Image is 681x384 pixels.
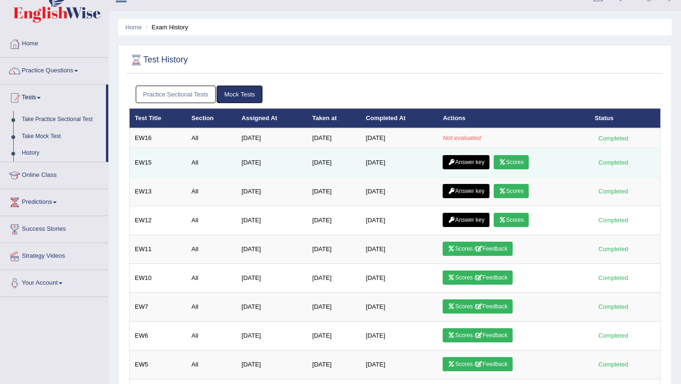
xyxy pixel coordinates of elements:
[186,177,236,206] td: All
[595,133,632,143] div: Completed
[186,350,236,379] td: All
[494,155,529,169] a: Scores
[361,292,438,321] td: [DATE]
[236,292,307,321] td: [DATE]
[136,86,216,103] a: Practice Sectional Tests
[186,292,236,321] td: All
[443,155,489,169] a: Answer key
[494,213,529,227] a: Scores
[130,235,186,263] td: EW11
[130,321,186,350] td: EW6
[17,145,106,162] a: History
[361,148,438,177] td: [DATE]
[130,263,186,292] td: EW10
[307,206,360,235] td: [DATE]
[595,273,632,283] div: Completed
[361,108,438,128] th: Completed At
[186,235,236,263] td: All
[307,128,360,148] td: [DATE]
[236,177,307,206] td: [DATE]
[361,128,438,148] td: [DATE]
[236,206,307,235] td: [DATE]
[595,157,632,167] div: Completed
[494,184,529,198] a: Scores
[590,108,661,128] th: Status
[443,357,513,371] a: Scores /Feedback
[186,321,236,350] td: All
[130,206,186,235] td: EW12
[361,321,438,350] td: [DATE]
[0,85,106,108] a: Tests
[130,177,186,206] td: EW13
[130,128,186,148] td: EW16
[130,292,186,321] td: EW7
[595,244,632,254] div: Completed
[186,128,236,148] td: All
[307,148,360,177] td: [DATE]
[307,108,360,128] th: Taken at
[443,299,513,314] a: Scores /Feedback
[307,177,360,206] td: [DATE]
[0,162,108,186] a: Online Class
[130,148,186,177] td: EW15
[437,108,589,128] th: Actions
[17,128,106,145] a: Take Mock Test
[0,189,108,213] a: Predictions
[443,328,513,342] a: Scores /Feedback
[443,271,513,285] a: Scores /Feedback
[307,292,360,321] td: [DATE]
[186,263,236,292] td: All
[236,350,307,379] td: [DATE]
[361,177,438,206] td: [DATE]
[307,350,360,379] td: [DATE]
[443,213,489,227] a: Answer key
[0,58,108,81] a: Practice Questions
[129,53,188,67] h2: Test History
[236,263,307,292] td: [DATE]
[361,235,438,263] td: [DATE]
[443,134,480,141] em: Not evaluated
[307,263,360,292] td: [DATE]
[443,184,489,198] a: Answer key
[307,235,360,263] td: [DATE]
[217,86,262,103] a: Mock Tests
[0,31,108,54] a: Home
[186,108,236,128] th: Section
[361,350,438,379] td: [DATE]
[186,148,236,177] td: All
[595,359,632,369] div: Completed
[595,186,632,196] div: Completed
[0,216,108,240] a: Success Stories
[236,148,307,177] td: [DATE]
[236,108,307,128] th: Assigned At
[361,263,438,292] td: [DATE]
[236,235,307,263] td: [DATE]
[143,23,188,32] li: Exam History
[595,331,632,340] div: Completed
[307,321,360,350] td: [DATE]
[236,128,307,148] td: [DATE]
[0,270,108,294] a: Your Account
[236,321,307,350] td: [DATE]
[130,108,186,128] th: Test Title
[443,242,513,256] a: Scores /Feedback
[595,215,632,225] div: Completed
[361,206,438,235] td: [DATE]
[0,243,108,267] a: Strategy Videos
[595,302,632,312] div: Completed
[125,24,142,31] a: Home
[130,350,186,379] td: EW5
[17,111,106,128] a: Take Practice Sectional Test
[186,206,236,235] td: All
